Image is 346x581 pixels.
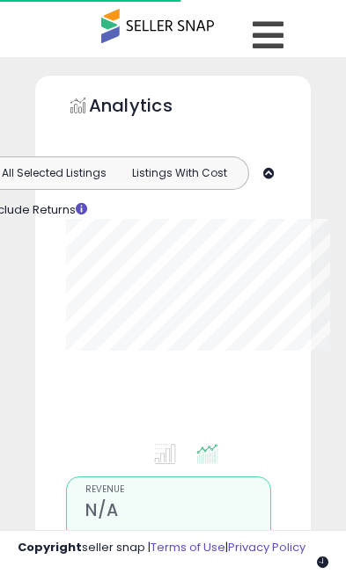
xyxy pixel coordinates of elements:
[85,485,270,495] span: Revenue
[151,539,225,556] a: Terms of Use
[18,540,306,556] div: seller snap | |
[89,93,175,122] h5: Analytics
[85,500,270,524] h2: N/A
[18,539,82,556] strong: Copyright
[228,539,306,556] a: Privacy Policy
